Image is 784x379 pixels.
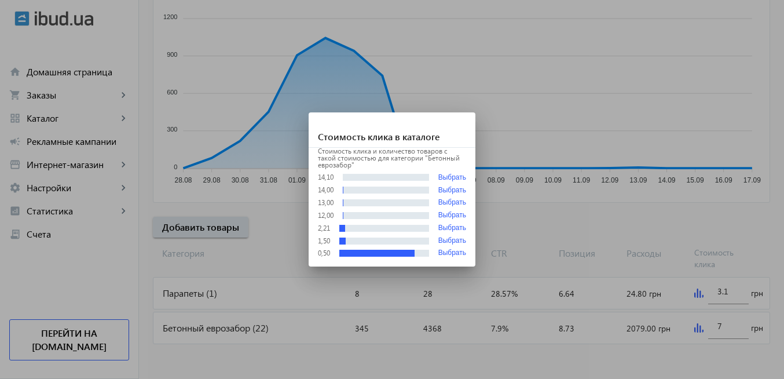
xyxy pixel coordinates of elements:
[318,250,330,257] div: 0,50
[318,212,334,219] div: 12,00
[318,225,330,232] div: 2,21
[318,199,334,206] div: 13,00
[438,224,466,232] button: Выбрать
[438,237,466,245] button: Выбрать
[309,112,475,148] h1: Стоимость клика в каталоге
[318,148,466,169] p: Стоимость клика и количество товаров с такой стоимостью для категории "Бетонный еврозабор"
[438,199,466,207] button: Выбрать
[318,174,334,181] div: 14,10
[438,249,466,257] button: Выбрать
[318,238,330,245] div: 1,50
[438,187,466,195] button: Выбрать
[438,212,466,220] button: Выбрать
[438,173,466,182] button: Выбрать
[318,187,334,194] div: 14,00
